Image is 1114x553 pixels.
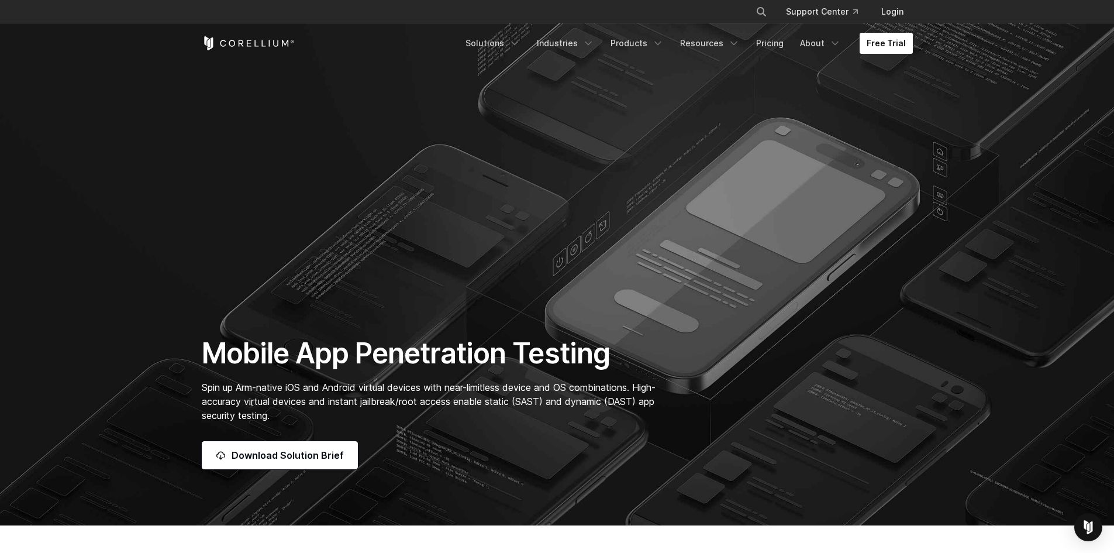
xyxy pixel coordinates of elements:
[603,33,671,54] a: Products
[777,1,867,22] a: Support Center
[458,33,527,54] a: Solutions
[741,1,913,22] div: Navigation Menu
[202,336,668,371] h1: Mobile App Penetration Testing
[232,448,344,462] span: Download Solution Brief
[1074,513,1102,541] div: Open Intercom Messenger
[202,382,656,421] span: Spin up Arm-native iOS and Android virtual devices with near-limitless device and OS combinations...
[751,1,772,22] button: Search
[749,33,791,54] a: Pricing
[202,36,295,50] a: Corellium Home
[202,441,358,469] a: Download Solution Brief
[872,1,913,22] a: Login
[530,33,601,54] a: Industries
[673,33,747,54] a: Resources
[458,33,913,54] div: Navigation Menu
[793,33,848,54] a: About
[860,33,913,54] a: Free Trial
